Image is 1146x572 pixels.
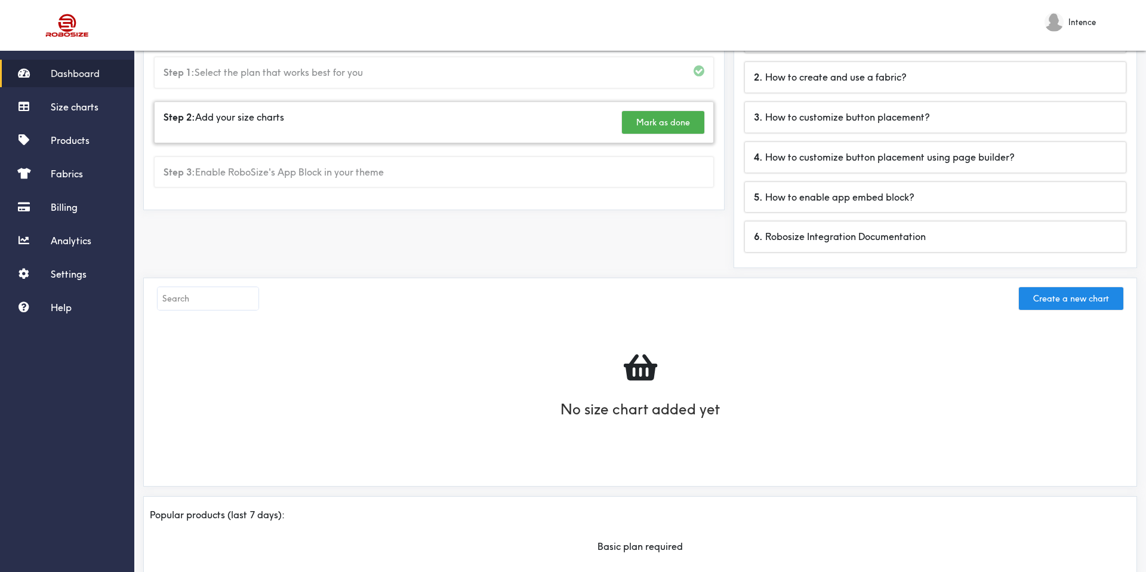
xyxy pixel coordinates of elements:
span: Billing [51,201,78,213]
b: 6 . [754,230,763,242]
div: Basic plan required [300,531,981,562]
img: Robosize [23,9,112,42]
span: Size charts [51,101,98,113]
button: Create a new chart [1019,287,1123,310]
b: 5 . [754,191,763,203]
span: Fabrics [51,168,83,180]
b: 3 . [754,111,763,123]
div: How to enable app embed block? [745,182,1126,213]
div: Popular products (last 7 days): [150,509,1130,521]
img: Intence [1045,13,1064,32]
button: Mark as done [622,111,704,134]
b: Step 2: [164,111,195,123]
span: Intence [1068,16,1096,29]
span: Settings [51,268,87,280]
b: Step 3: [164,166,195,178]
div: Add your size charts [155,102,713,143]
span: Analytics [51,235,91,247]
div: Robosize Integration Documentation [745,222,1126,252]
h1: No size chart added yet [560,396,720,423]
span: Help [51,302,72,313]
div: How to customize button placement? [745,102,1126,133]
span: Dashboard [51,67,100,79]
div: How to create and use a fabric? [745,62,1126,93]
span: Products [51,134,90,146]
div: Enable RoboSize's App Block in your theme [155,157,713,187]
input: Search [158,287,258,310]
div: How to customize button placement using page builder? [745,142,1126,173]
b: Step 1: [164,66,195,78]
b: 2 . [754,71,763,83]
div: Select the plan that works best for you [155,57,713,88]
b: 4 . [754,151,763,163]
